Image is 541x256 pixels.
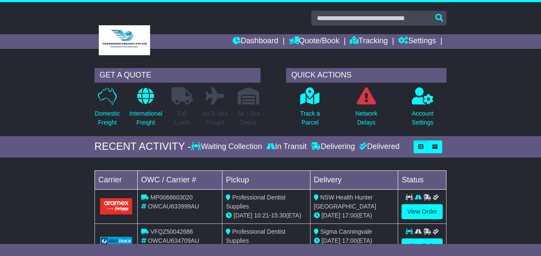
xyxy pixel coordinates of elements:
[398,34,436,49] a: Settings
[355,109,377,127] p: Network Delays
[95,68,260,83] div: GET A QUOTE
[314,211,395,220] div: (ETA)
[226,194,285,210] span: Professional Dentist Supplies
[100,198,132,214] img: Aramex.png
[350,34,387,49] a: Tracking
[137,170,222,189] td: OWC / Carrier #
[398,170,446,189] td: Status
[300,87,320,132] a: Track aParcel
[322,237,340,244] span: [DATE]
[314,236,395,245] div: (ETA)
[271,212,286,219] span: 15:30
[355,87,378,132] a: NetworkDelays
[191,142,264,152] div: Waiting Collection
[95,170,137,189] td: Carrier
[289,34,340,49] a: Quote/Book
[100,237,132,245] img: GetCarrierServiceLogo
[320,228,372,235] span: Sigma Canningvale
[412,109,434,127] p: Account Settings
[148,203,199,210] span: OWCAU633999AU
[148,237,199,244] span: OWCAU634709AU
[151,194,193,201] span: MP0068603020
[95,87,120,132] a: DomesticFreight
[309,142,357,152] div: Delivering
[264,142,309,152] div: In Transit
[151,228,193,235] span: VFQZ50042686
[234,212,252,219] span: [DATE]
[226,211,307,220] div: - (ETA)
[402,204,443,219] a: View Order
[129,109,162,127] p: International Freight
[286,68,446,83] div: QUICK ACTIONS
[171,109,193,127] p: Full Loads
[237,109,260,127] p: Air / Sea Depot
[254,212,269,219] span: 10:21
[314,194,376,210] span: NSW Health Hunter [GEOGRAPHIC_DATA]
[129,87,163,132] a: InternationalFreight
[95,109,120,127] p: Domestic Freight
[300,109,320,127] p: Track a Parcel
[402,238,443,253] a: View Order
[222,170,310,189] td: Pickup
[95,140,191,153] div: RECENT ACTIVITY -
[342,237,357,244] span: 17:00
[202,109,228,127] p: Air & Sea Freight
[226,228,285,244] span: Professional Dentist Supplies
[322,212,340,219] span: [DATE]
[310,170,398,189] td: Delivery
[411,87,434,132] a: AccountSettings
[342,212,357,219] span: 17:00
[233,34,278,49] a: Dashboard
[357,142,399,152] div: Delivered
